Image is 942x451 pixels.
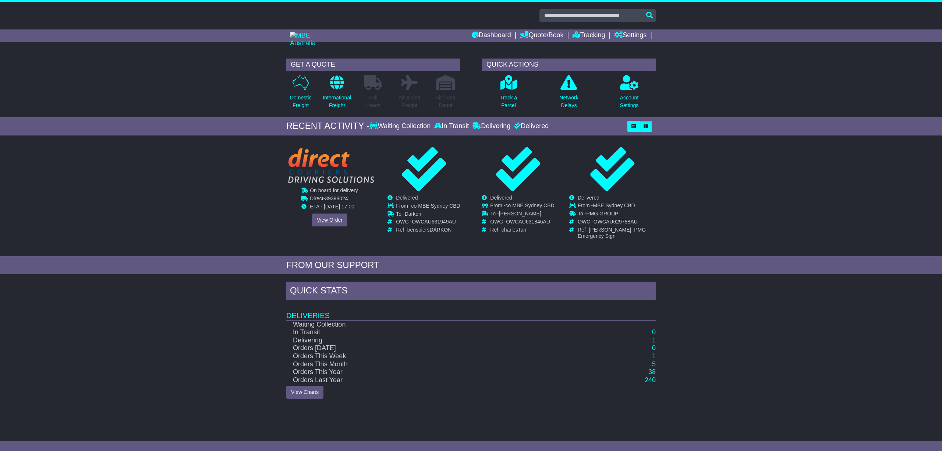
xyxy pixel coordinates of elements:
td: Ref - [490,227,554,233]
a: 5 [652,360,656,368]
a: Settings [614,29,647,42]
td: - [310,195,358,203]
span: OWCAU631846AU [506,219,550,225]
p: Air & Sea Freight [399,94,420,109]
td: OWC - [490,219,554,227]
div: Delivering [471,122,512,130]
span: co MBE Sydney CBD [506,202,555,208]
span: On board for delivery [310,187,358,193]
a: 0 [652,344,656,352]
span: Darkon [405,211,421,216]
div: FROM OUR SUPPORT [286,260,656,271]
div: RECENT ACTIVITY - [286,121,369,131]
span: OWCAU631949AU [412,219,456,225]
p: Track a Parcel [500,94,517,109]
span: Delivered [578,195,599,201]
div: Waiting Collection [369,122,432,130]
td: From - [578,202,655,211]
span: 39398024 [325,195,348,201]
td: Ref - [578,227,655,239]
img: Direct.png [288,148,374,183]
p: International Freight [323,94,351,109]
span: co MBE Sydney CBD [411,202,460,208]
td: Ref - [396,227,460,233]
span: benspiersDARKON [407,227,452,233]
a: 38 [648,368,656,376]
td: From - [490,202,554,211]
a: Track aParcel [500,75,517,113]
div: In Transit [432,122,471,130]
td: OWC - [578,219,655,227]
td: Orders Last Year [286,376,573,384]
span: Delivered [490,195,512,201]
td: In Transit [286,328,573,337]
td: Waiting Collection [286,320,573,329]
a: 0 [652,328,656,336]
span: charlesTan [502,227,527,233]
span: Direct [310,195,323,201]
a: AccountSettings [620,75,639,113]
p: Network Delays [559,94,578,109]
p: Account Settings [620,94,639,109]
td: OWC - [396,219,460,227]
a: 240 [645,376,656,384]
span: OWCAU629788AU [594,219,638,225]
a: Dashboard [472,29,511,42]
div: GET A QUOTE [286,59,460,71]
p: Full Loads [364,94,382,109]
a: DomesticFreight [290,75,312,113]
span: [PERSON_NAME], PMG - Emergency Sign [578,227,649,239]
span: Delivered [396,195,418,201]
span: PMG GROUP [586,211,618,216]
a: NetworkDelays [559,75,578,113]
a: Quote/Book [520,29,563,42]
td: Orders [DATE] [286,344,573,352]
div: QUICK ACTIONS [482,59,656,71]
a: Tracking [573,29,605,42]
td: From - [396,202,460,211]
span: ETA - [DATE] 17:00 [310,203,354,209]
span: [PERSON_NAME] [499,211,541,216]
td: Delivering [286,337,573,345]
p: Domestic Freight [290,94,311,109]
a: View Charts [286,386,323,399]
a: View Order [312,214,347,226]
td: To - [490,211,554,219]
div: Quick Stats [286,282,656,302]
a: InternationalFreight [322,75,351,113]
td: Orders This Week [286,352,573,360]
td: Orders This Year [286,368,573,376]
p: Air / Sea Depot [436,94,456,109]
td: Orders This Month [286,360,573,369]
td: To - [578,211,655,219]
td: To - [396,211,460,219]
td: Deliveries [286,302,656,320]
a: 1 [652,337,656,344]
span: MBE Sydney CBD [593,202,635,208]
a: 1 [652,352,656,360]
div: Delivered [512,122,549,130]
